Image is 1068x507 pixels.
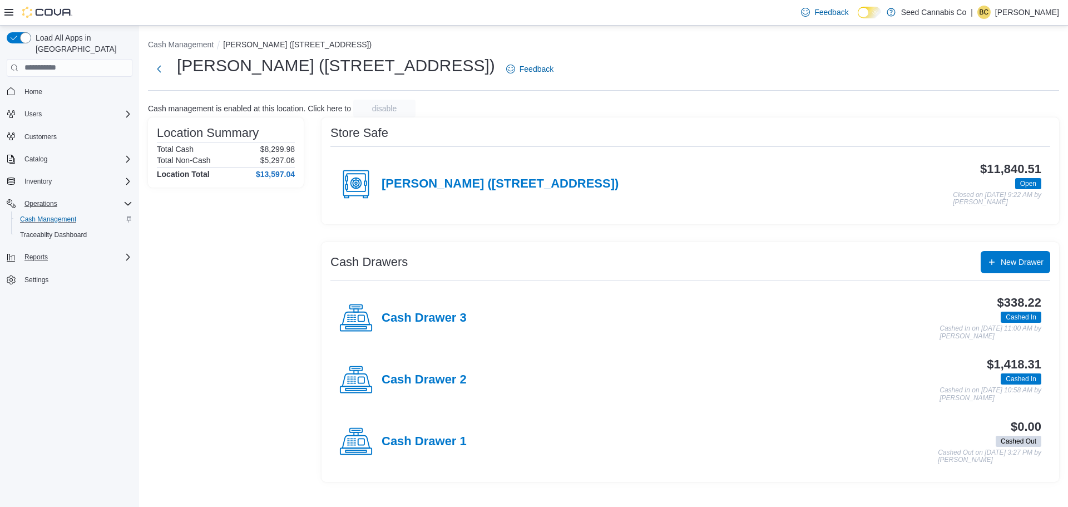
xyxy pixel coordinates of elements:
span: Feedback [814,7,848,18]
button: Settings [2,272,137,288]
span: Open [1015,178,1041,189]
h4: Cash Drawer 1 [382,435,467,449]
span: Cashed In [1001,373,1041,385]
button: Inventory [20,175,56,188]
h3: $338.22 [997,296,1041,309]
span: Customers [20,130,132,144]
a: Home [20,85,47,99]
button: Traceabilty Dashboard [11,227,137,243]
button: Next [148,58,170,80]
p: $8,299.98 [260,145,295,154]
h4: [PERSON_NAME] ([STREET_ADDRESS]) [382,177,619,191]
button: Catalog [20,152,52,166]
span: Reports [24,253,48,262]
span: Operations [24,199,57,208]
span: Traceabilty Dashboard [20,230,87,239]
p: | [971,6,973,19]
p: Seed Cannabis Co [901,6,967,19]
button: Operations [2,196,137,211]
a: Feedback [797,1,853,23]
span: Cashed Out [996,436,1041,447]
p: Cashed In on [DATE] 10:58 AM by [PERSON_NAME] [940,387,1041,402]
p: Cash management is enabled at this location. Click here to [148,104,351,113]
h4: Location Total [157,170,210,179]
h3: Location Summary [157,126,259,140]
p: Closed on [DATE] 9:22 AM by [PERSON_NAME] [953,191,1041,206]
h3: Store Safe [330,126,388,140]
button: Catalog [2,151,137,167]
span: Cash Management [20,215,76,224]
span: Operations [20,197,132,210]
a: Settings [20,273,53,287]
a: Customers [20,130,61,144]
span: Cashed In [1001,312,1041,323]
button: Users [2,106,137,122]
button: Reports [20,250,52,264]
span: Settings [24,275,48,284]
h3: Cash Drawers [330,255,408,269]
button: Operations [20,197,62,210]
h6: Total Cash [157,145,194,154]
span: BC [980,6,989,19]
h1: [PERSON_NAME] ([STREET_ADDRESS]) [177,55,495,77]
h6: Total Non-Cash [157,156,211,165]
button: disable [353,100,416,117]
h4: Cash Drawer 3 [382,311,467,326]
span: Feedback [520,63,553,75]
span: Customers [24,132,57,141]
button: Inventory [2,174,137,189]
div: Bonnie Caldwell [977,6,991,19]
span: Home [20,85,132,99]
span: Load All Apps in [GEOGRAPHIC_DATA] [31,32,132,55]
input: Dark Mode [858,7,881,18]
h3: $0.00 [1011,420,1041,434]
span: Inventory [20,175,132,188]
span: Inventory [24,177,52,186]
span: New Drawer [1001,257,1044,268]
button: Cash Management [11,211,137,227]
button: Customers [2,129,137,145]
span: Cashed In [1006,374,1036,384]
button: Reports [2,249,137,265]
button: New Drawer [981,251,1050,273]
h4: Cash Drawer 2 [382,373,467,387]
span: disable [372,103,397,114]
a: Traceabilty Dashboard [16,228,91,242]
span: Cash Management [16,213,132,226]
span: Catalog [24,155,47,164]
p: Cashed In on [DATE] 11:00 AM by [PERSON_NAME] [940,325,1041,340]
a: Feedback [502,58,558,80]
p: [PERSON_NAME] [995,6,1059,19]
img: Cova [22,7,72,18]
span: Users [20,107,132,121]
span: Cashed In [1006,312,1036,322]
button: Cash Management [148,40,214,49]
nav: An example of EuiBreadcrumbs [148,39,1059,52]
button: Users [20,107,46,121]
button: Home [2,83,137,100]
a: Cash Management [16,213,81,226]
h3: $1,418.31 [987,358,1041,371]
nav: Complex example [7,79,132,317]
span: Home [24,87,42,96]
h3: $11,840.51 [980,163,1041,176]
span: Traceabilty Dashboard [16,228,132,242]
button: [PERSON_NAME] ([STREET_ADDRESS]) [223,40,372,49]
span: Settings [20,273,132,287]
span: Users [24,110,42,119]
p: Cashed Out on [DATE] 3:27 PM by [PERSON_NAME] [938,449,1041,464]
span: Open [1020,179,1036,189]
p: $5,297.06 [260,156,295,165]
span: Cashed Out [1001,436,1036,446]
span: Reports [20,250,132,264]
span: Catalog [20,152,132,166]
h4: $13,597.04 [256,170,295,179]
